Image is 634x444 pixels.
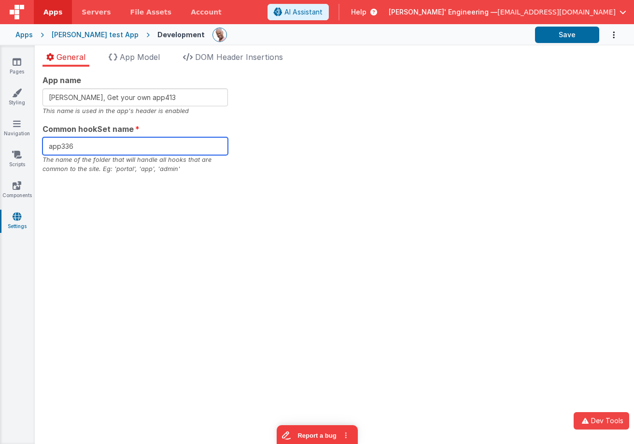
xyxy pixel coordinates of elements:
[43,7,62,17] span: Apps
[389,7,626,17] button: [PERSON_NAME]' Engineering — [EMAIL_ADDRESS][DOMAIN_NAME]
[268,4,329,20] button: AI Assistant
[52,30,139,40] div: [PERSON_NAME] test App
[120,52,160,62] span: App Model
[195,52,283,62] span: DOM Header Insertions
[42,123,134,135] span: Common hookSet name
[213,28,226,42] img: 11ac31fe5dc3d0eff3fbbbf7b26fa6e1
[599,25,619,45] button: Options
[574,412,629,430] button: Dev Tools
[157,30,205,40] div: Development
[497,7,616,17] span: [EMAIL_ADDRESS][DOMAIN_NAME]
[15,30,33,40] div: Apps
[284,7,323,17] span: AI Assistant
[42,106,228,115] div: This name is used in the app's header is enabled
[389,7,497,17] span: [PERSON_NAME]' Engineering —
[56,52,85,62] span: General
[535,27,599,43] button: Save
[82,7,111,17] span: Servers
[130,7,172,17] span: File Assets
[351,7,366,17] span: Help
[42,74,81,86] span: App name
[42,155,228,173] div: The name of the folder that will handle all hooks that are common to the site. Eg: 'portal', 'app...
